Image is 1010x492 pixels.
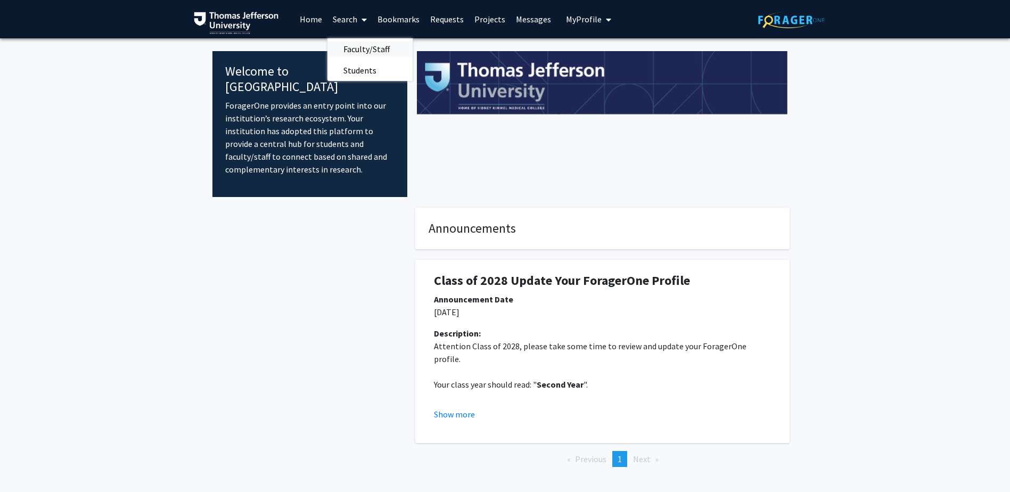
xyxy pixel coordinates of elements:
[429,221,776,236] h4: Announcements
[425,1,469,38] a: Requests
[225,99,395,176] p: ForagerOne provides an entry point into our institution’s research ecosystem. Your institution ha...
[8,444,45,484] iframe: Chat
[415,451,790,467] ul: Pagination
[327,60,392,81] span: Students
[225,64,395,95] h4: Welcome to [GEOGRAPHIC_DATA]
[469,1,511,38] a: Projects
[434,340,771,365] p: Attention Class of 2028, please take some time to review and update your ForagerOne profile.
[758,12,825,28] img: ForagerOne Logo
[417,51,788,115] img: Cover Image
[372,1,425,38] a: Bookmarks
[618,454,622,464] span: 1
[434,293,771,306] div: Announcement Date
[327,41,413,57] a: Faculty/Staff
[327,62,413,78] a: Students
[434,306,771,318] p: [DATE]
[327,38,406,60] span: Faculty/Staff
[575,454,606,464] span: Previous
[434,378,771,391] p: Your class year should read: " ".
[633,454,651,464] span: Next
[327,1,372,38] a: Search
[566,14,602,24] span: My Profile
[194,12,279,34] img: Thomas Jefferson University Logo
[434,327,771,340] div: Description:
[511,1,556,38] a: Messages
[294,1,327,38] a: Home
[434,273,771,289] h1: Class of 2028 Update Your ForagerOne Profile
[537,379,584,390] strong: Second Year
[434,408,475,421] button: Show more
